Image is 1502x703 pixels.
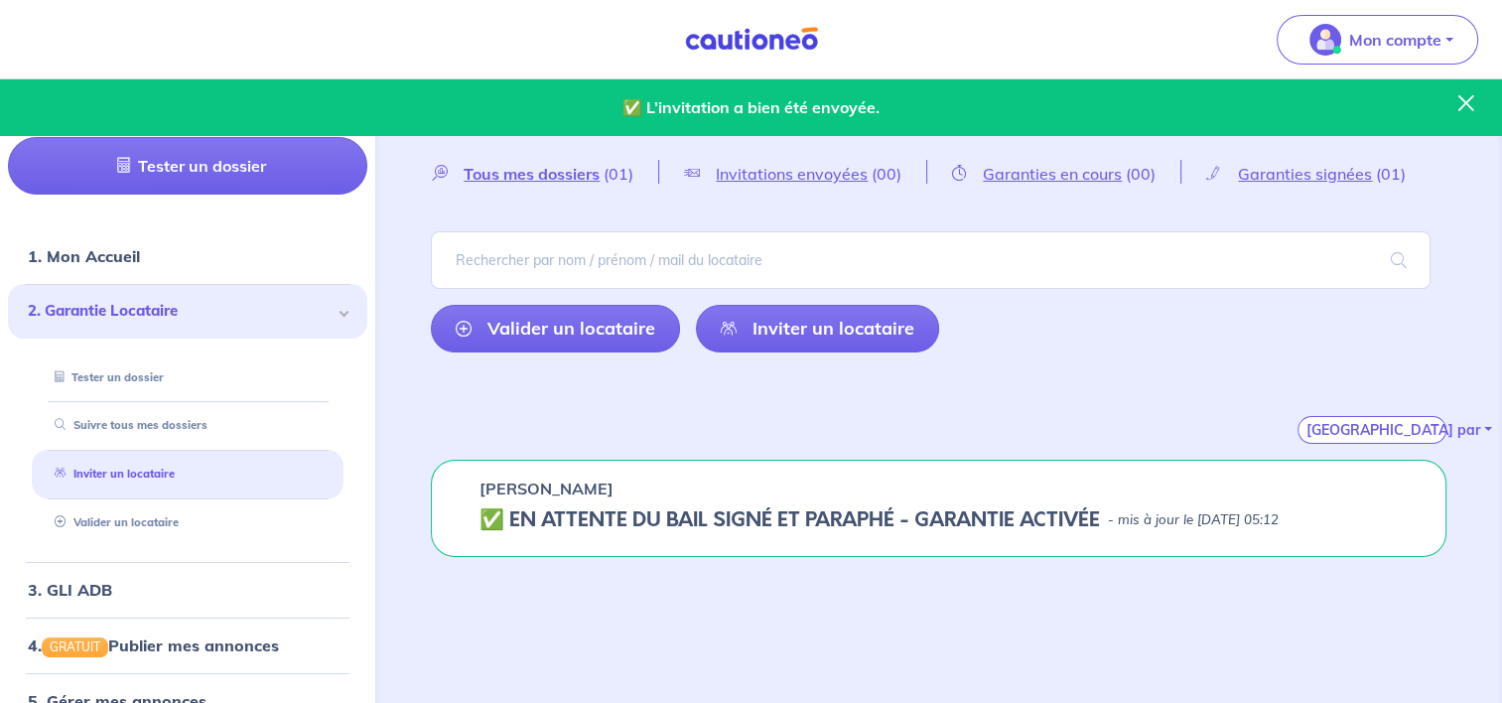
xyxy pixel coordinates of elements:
[47,515,179,529] a: Valider un locataire
[8,284,367,339] div: 2. Garantie Locataire
[716,164,868,184] span: Invitations envoyées
[431,231,1431,289] input: Rechercher par nom / prénom / mail du locataire
[28,580,112,600] a: 3. GLI ADB
[927,164,1180,183] a: Garanties en cours(00)
[983,164,1122,184] span: Garanties en cours
[28,300,333,323] span: 2. Garantie Locataire
[28,635,279,655] a: 4.GRATUITPublier mes annonces
[47,418,207,432] a: Suivre tous mes dossiers
[32,409,343,442] div: Suivre tous mes dossiers
[696,305,939,352] a: Inviter un locataire
[32,458,343,491] div: Inviter un locataire
[1376,164,1406,184] span: (01)
[1349,28,1441,52] p: Mon compte
[1238,164,1372,184] span: Garanties signées
[479,508,1398,532] div: state: CONTRACT-SIGNED, Context: NOT-LESSOR,IS-GL-CAUTION
[47,467,175,481] a: Inviter un locataire
[677,27,826,52] img: Cautioneo
[47,370,164,384] a: Tester un dossier
[479,508,1100,532] h5: ✅️️️ EN ATTENTE DU BAIL SIGNÉ ET PARAPHÉ - GARANTIE ACTIVÉE
[872,164,901,184] span: (00)
[1108,510,1279,530] p: - mis à jour le [DATE] 05:12
[32,506,343,539] div: Valider un locataire
[1297,416,1446,444] button: [GEOGRAPHIC_DATA] par
[1181,164,1431,183] a: Garanties signées(01)
[32,361,343,394] div: Tester un dossier
[479,477,614,500] p: [PERSON_NAME]
[1126,164,1156,184] span: (00)
[431,305,680,352] a: Valider un locataire
[8,626,367,665] div: 4.GRATUITPublier mes annonces
[8,570,367,610] div: 3. GLI ADB
[464,164,600,184] span: Tous mes dossiers
[1367,232,1431,288] span: search
[1309,24,1341,56] img: illu_account_valid_menu.svg
[8,137,367,195] a: Tester un dossier
[431,164,658,183] a: Tous mes dossiers(01)
[659,164,926,183] a: Invitations envoyées(00)
[8,236,367,276] div: 1. Mon Accueil
[28,246,140,266] a: 1. Mon Accueil
[604,164,633,184] span: (01)
[1277,15,1478,65] button: illu_account_valid_menu.svgMon compte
